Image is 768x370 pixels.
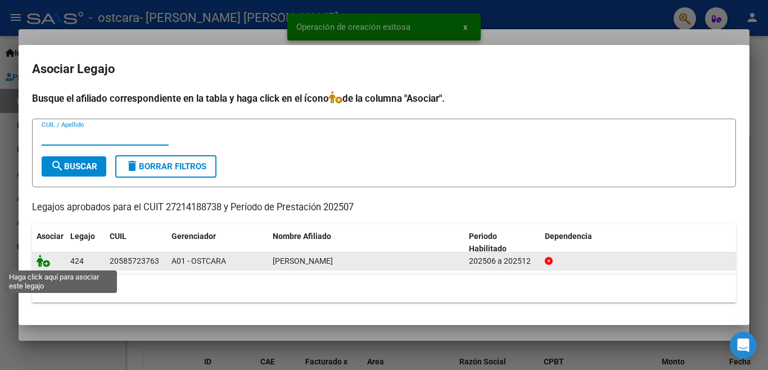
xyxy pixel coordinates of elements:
[70,232,95,241] span: Legajo
[32,224,66,261] datatable-header-cell: Asociar
[42,156,106,177] button: Buscar
[171,256,226,265] span: A01 - OSTCARA
[469,255,536,268] div: 202506 a 202512
[32,274,736,303] div: 1 registros
[105,224,167,261] datatable-header-cell: CUIL
[32,201,736,215] p: Legajos aprobados para el CUIT 27214188738 y Período de Prestación 202507
[110,255,159,268] div: 20585723763
[110,232,127,241] span: CUIL
[51,159,64,173] mat-icon: search
[545,232,592,241] span: Dependencia
[37,232,64,241] span: Asociar
[268,224,464,261] datatable-header-cell: Nombre Afiliado
[167,224,268,261] datatable-header-cell: Gerenciador
[115,155,216,178] button: Borrar Filtros
[540,224,737,261] datatable-header-cell: Dependencia
[66,224,105,261] datatable-header-cell: Legajo
[171,232,216,241] span: Gerenciador
[125,159,139,173] mat-icon: delete
[273,232,331,241] span: Nombre Afiliado
[70,256,84,265] span: 424
[730,332,757,359] div: Open Intercom Messenger
[32,91,736,106] h4: Busque el afiliado correspondiente en la tabla y haga click en el ícono de la columna "Asociar".
[51,161,97,172] span: Buscar
[469,232,507,254] span: Periodo Habilitado
[32,58,736,80] h2: Asociar Legajo
[273,256,333,265] span: ORDOÑEZ TOMAS YUTHIEL
[125,161,206,172] span: Borrar Filtros
[464,224,540,261] datatable-header-cell: Periodo Habilitado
